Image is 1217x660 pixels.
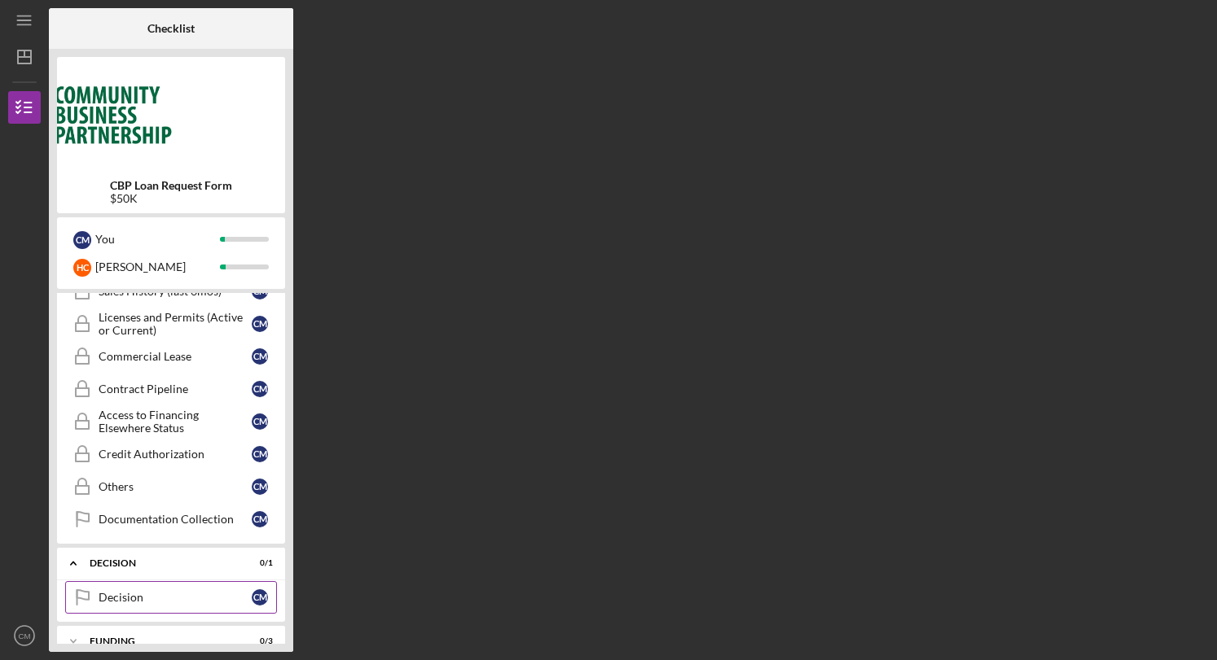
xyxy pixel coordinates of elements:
[90,558,232,568] div: Decision
[99,480,252,493] div: Others
[99,448,252,461] div: Credit Authorization
[99,382,252,396] div: Contract Pipeline
[90,636,232,646] div: Funding
[65,340,277,373] a: Commercial LeaseCM
[19,632,31,640] text: CM
[252,446,268,462] div: C M
[65,373,277,405] a: Contract PipelineCM
[147,22,195,35] b: Checklist
[8,619,41,652] button: CM
[95,225,220,253] div: You
[244,558,273,568] div: 0 / 1
[252,511,268,527] div: C M
[65,405,277,438] a: Access to Financing Elsewhere StatusCM
[73,259,91,277] div: H C
[252,316,268,332] div: C M
[110,192,232,205] div: $50K
[99,350,252,363] div: Commercial Lease
[244,636,273,646] div: 0 / 3
[252,479,268,495] div: C M
[65,581,277,614] a: DecisionCM
[99,591,252,604] div: Decision
[99,311,252,337] div: Licenses and Permits (Active or Current)
[99,513,252,526] div: Documentation Collection
[252,589,268,605] div: C M
[65,470,277,503] a: OthersCM
[73,231,91,249] div: C M
[99,409,252,435] div: Access to Financing Elsewhere Status
[252,413,268,430] div: C M
[65,438,277,470] a: Credit AuthorizationCM
[110,179,232,192] b: CBP Loan Request Form
[65,308,277,340] a: Licenses and Permits (Active or Current)CM
[65,503,277,535] a: Documentation CollectionCM
[57,65,285,163] img: Product logo
[252,348,268,365] div: C M
[95,253,220,281] div: [PERSON_NAME]
[252,381,268,397] div: C M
